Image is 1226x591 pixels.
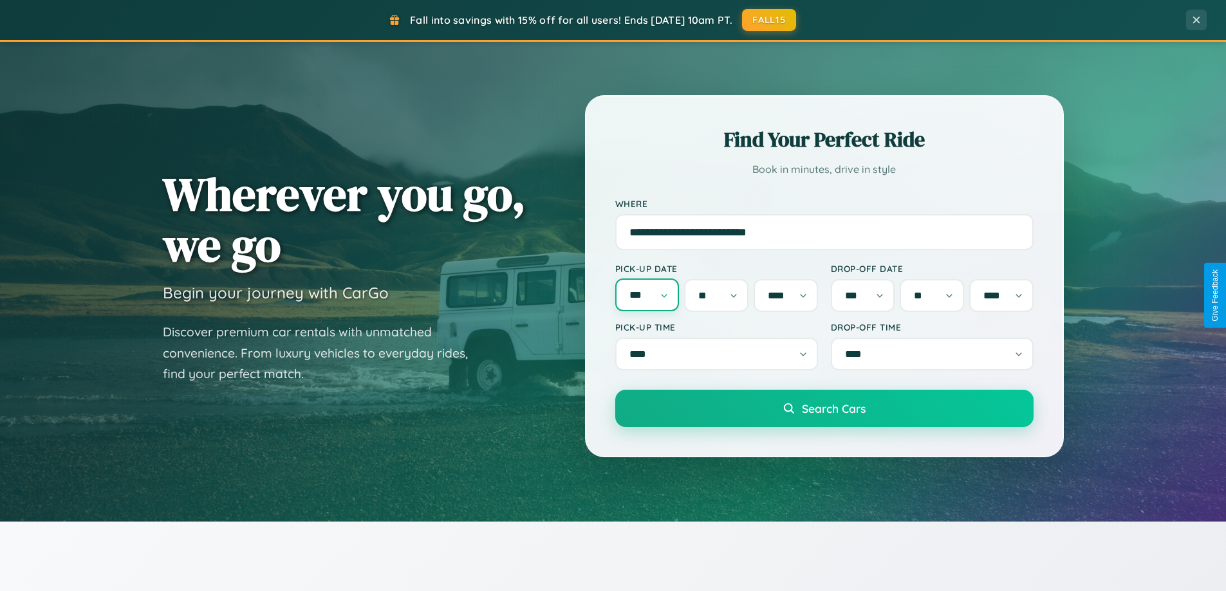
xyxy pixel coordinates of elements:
[163,283,389,302] h3: Begin your journey with CarGo
[831,263,1034,274] label: Drop-off Date
[742,9,796,31] button: FALL15
[831,322,1034,332] label: Drop-off Time
[615,322,818,332] label: Pick-up Time
[615,198,1034,209] label: Where
[1211,269,1220,322] div: Give Feedback
[615,125,1034,154] h2: Find Your Perfect Ride
[802,401,866,415] span: Search Cars
[163,168,526,270] h1: Wherever you go, we go
[163,322,485,385] p: Discover premium car rentals with unmatched convenience. From luxury vehicles to everyday rides, ...
[615,390,1034,427] button: Search Cars
[410,14,732,26] span: Fall into savings with 15% off for all users! Ends [DATE] 10am PT.
[615,263,818,274] label: Pick-up Date
[615,160,1034,179] p: Book in minutes, drive in style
